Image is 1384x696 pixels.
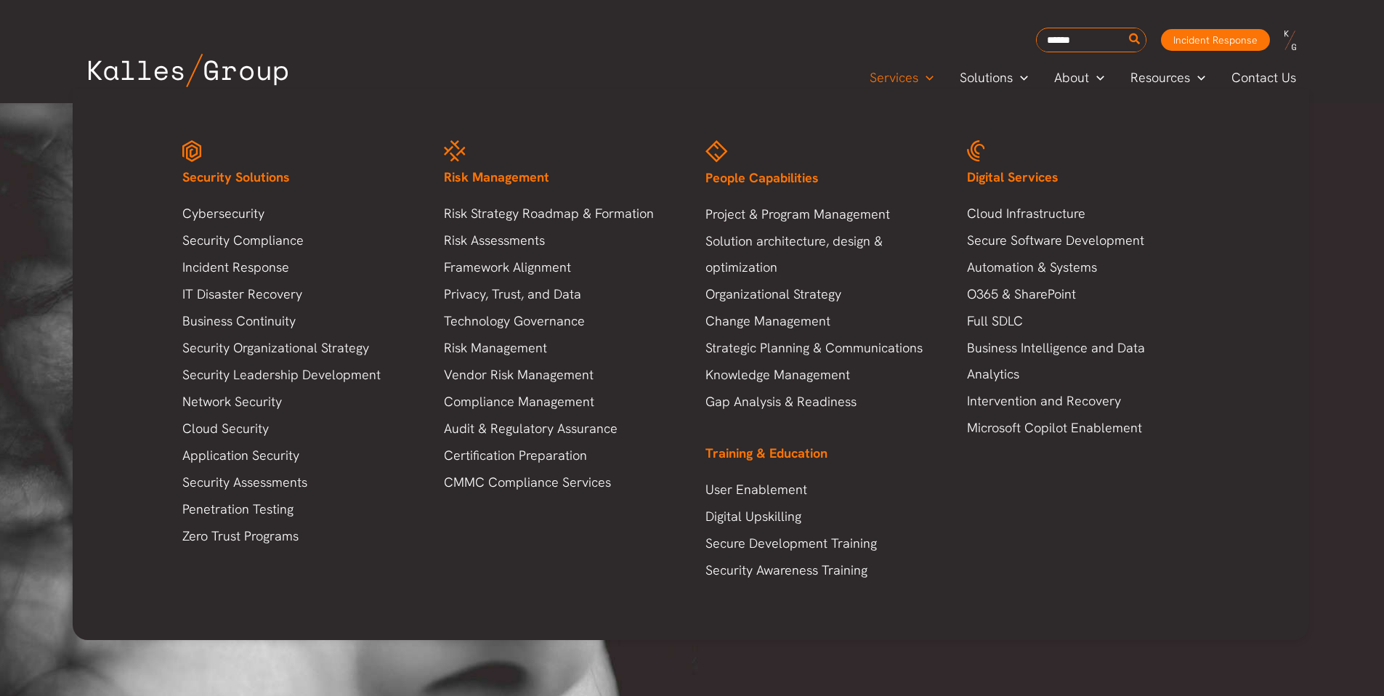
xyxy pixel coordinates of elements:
[1089,67,1104,89] span: Menu Toggle
[1231,67,1296,89] span: Contact Us
[705,557,938,583] a: Security Awareness Training
[444,201,676,495] nav: Menu
[967,415,1199,441] a: Microsoft Copilot Enablement
[444,308,676,334] a: Technology Governance
[967,254,1199,280] a: Automation & Systems
[444,389,676,415] a: Compliance Management
[705,308,938,334] a: Change Management
[444,416,676,442] a: Audit & Regulatory Assurance
[967,227,1199,254] a: Secure Software Development
[857,65,1310,89] nav: Primary Site Navigation
[182,254,415,280] a: Incident Response
[182,469,415,495] a: Security Assessments
[705,362,938,388] a: Knowledge Management
[1126,28,1144,52] button: Search
[918,67,934,89] span: Menu Toggle
[967,169,1059,185] span: Digital Services
[182,442,415,469] a: Application Security
[967,308,1199,334] a: Full SDLC
[705,503,938,530] a: Digital Upskilling
[444,442,676,469] a: Certification Preparation
[182,281,415,307] a: IT Disaster Recovery
[705,201,938,415] nav: Menu
[960,67,1013,89] span: Solutions
[705,530,938,557] a: Secure Development Training
[705,389,938,415] a: Gap Analysis & Readiness
[182,523,415,549] a: Zero Trust Programs
[1054,67,1089,89] span: About
[967,388,1199,414] a: Intervention and Recovery
[870,67,918,89] span: Services
[182,389,415,415] a: Network Security
[705,201,938,227] a: Project & Program Management
[705,445,827,461] span: Training & Education
[1013,67,1028,89] span: Menu Toggle
[705,335,938,361] a: Strategic Planning & Communications
[705,228,938,280] a: Solution architecture, design & optimization
[857,67,947,89] a: ServicesMenu Toggle
[1041,67,1117,89] a: AboutMenu Toggle
[444,469,676,495] a: CMMC Compliance Services
[967,201,1199,227] a: Cloud Infrastructure
[967,201,1199,441] nav: Menu
[705,281,938,307] a: Organizational Strategy
[182,169,290,185] span: Security Solutions
[444,281,676,307] a: Privacy, Trust, and Data
[182,201,415,227] a: Cybersecurity
[182,335,415,361] a: Security Organizational Strategy
[967,281,1199,307] a: O365 & SharePoint
[1130,67,1190,89] span: Resources
[444,227,676,254] a: Risk Assessments
[1117,67,1218,89] a: ResourcesMenu Toggle
[947,67,1041,89] a: SolutionsMenu Toggle
[182,201,415,549] nav: Menu
[705,169,819,186] span: People Capabilities
[1218,67,1311,89] a: Contact Us
[1161,29,1270,51] a: Incident Response
[182,308,415,334] a: Business Continuity
[444,201,676,227] a: Risk Strategy Roadmap & Formation
[444,362,676,388] a: Vendor Risk Management
[967,335,1199,387] a: Business Intelligence and Data Analytics
[705,477,938,503] a: User Enablement
[705,477,938,583] nav: Menu
[89,54,288,87] img: Kalles Group
[444,169,549,185] span: Risk Management
[182,496,415,522] a: Penetration Testing
[182,227,415,254] a: Security Compliance
[182,416,415,442] a: Cloud Security
[444,254,676,280] a: Framework Alignment
[182,362,415,388] a: Security Leadership Development
[444,335,676,361] a: Risk Management
[1190,67,1205,89] span: Menu Toggle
